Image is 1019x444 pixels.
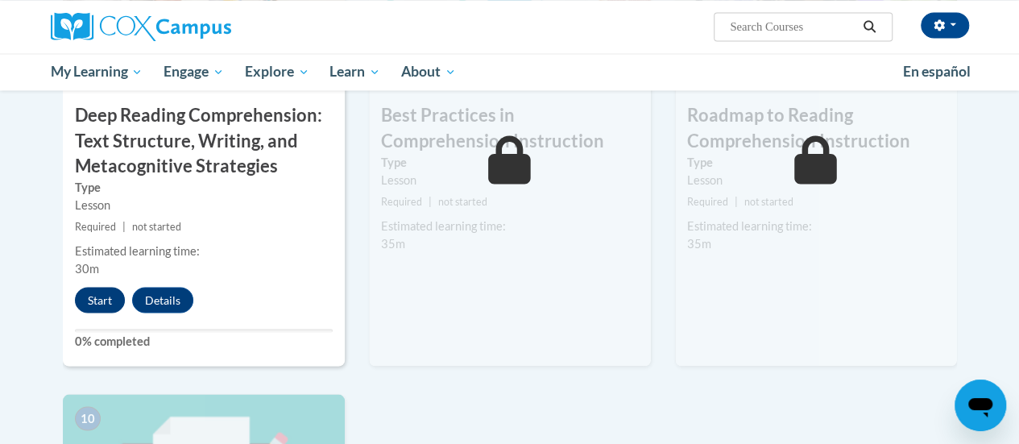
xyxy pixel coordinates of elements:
[687,236,711,250] span: 35m
[687,153,945,171] label: Type
[75,332,333,350] label: 0% completed
[75,287,125,313] button: Start
[369,103,651,153] h3: Best Practices in Comprehension Instruction
[75,178,333,196] label: Type
[319,53,391,90] a: Learn
[132,220,181,232] span: not started
[51,12,341,41] a: Cox Campus
[381,236,405,250] span: 35m
[329,62,380,81] span: Learn
[51,12,231,41] img: Cox Campus
[903,63,971,80] span: En español
[153,53,234,90] a: Engage
[75,406,101,430] span: 10
[234,53,320,90] a: Explore
[921,12,969,38] button: Account Settings
[164,62,224,81] span: Engage
[381,217,639,234] div: Estimated learning time:
[401,62,456,81] span: About
[857,17,881,36] button: Search
[675,103,957,153] h3: Roadmap to Reading Comprehension Instruction
[687,195,728,207] span: Required
[735,195,738,207] span: |
[75,242,333,259] div: Estimated learning time:
[63,103,345,177] h3: Deep Reading Comprehension: Text Structure, Writing, and Metacognitive Strategies
[955,380,1006,431] iframe: Button to launch messaging window
[687,217,945,234] div: Estimated learning time:
[75,196,333,214] div: Lesson
[687,171,945,189] div: Lesson
[438,195,487,207] span: not started
[122,220,126,232] span: |
[391,53,466,90] a: About
[40,53,154,90] a: My Learning
[132,287,193,313] button: Details
[893,55,981,89] a: En español
[429,195,432,207] span: |
[75,261,99,275] span: 30m
[50,62,143,81] span: My Learning
[381,171,639,189] div: Lesson
[75,220,116,232] span: Required
[744,195,793,207] span: not started
[381,195,422,207] span: Required
[39,53,981,90] div: Main menu
[245,62,309,81] span: Explore
[381,153,639,171] label: Type
[728,17,857,36] input: Search Courses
